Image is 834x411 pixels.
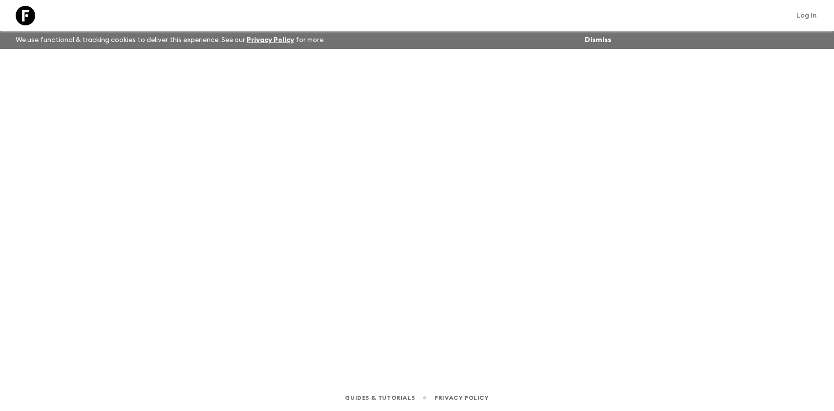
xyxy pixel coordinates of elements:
a: Guides & Tutorials [345,392,415,403]
a: Privacy Policy [247,37,294,43]
a: Log in [791,9,822,22]
p: We use functional & tracking cookies to deliver this experience. See our for more. [12,31,329,49]
button: Dismiss [582,33,614,47]
a: Privacy Policy [434,392,489,403]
